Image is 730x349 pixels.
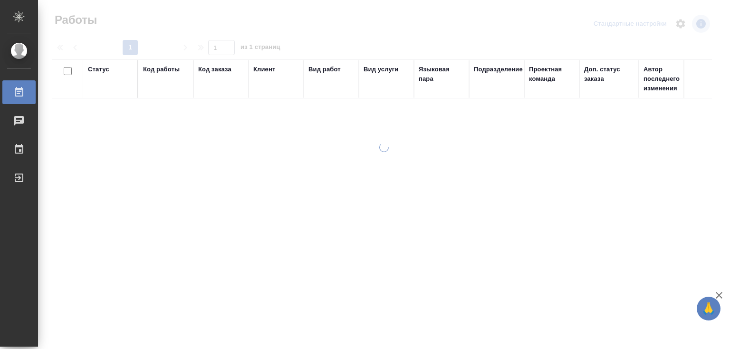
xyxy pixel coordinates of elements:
div: Подразделение [474,65,523,74]
div: Проектная команда [529,65,575,84]
div: Статус [88,65,109,74]
div: Клиент [253,65,275,74]
div: Вид услуги [364,65,399,74]
div: Языковая пара [419,65,464,84]
div: Код заказа [198,65,231,74]
div: Вид работ [308,65,341,74]
span: 🙏 [701,299,717,319]
button: 🙏 [697,297,720,320]
div: Автор последнего изменения [644,65,689,93]
div: Доп. статус заказа [584,65,634,84]
div: Код работы [143,65,180,74]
